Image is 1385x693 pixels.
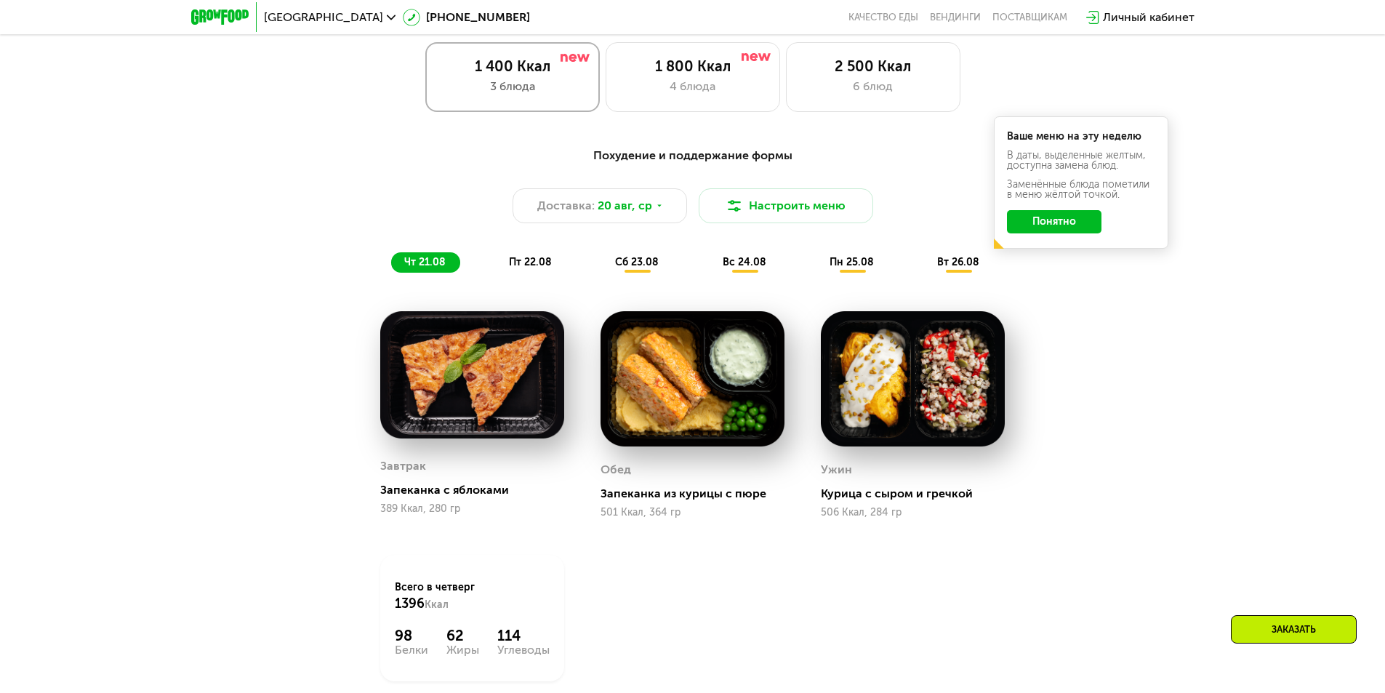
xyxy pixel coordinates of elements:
button: Понятно [1007,210,1101,233]
div: 506 Ккал, 284 гр [821,507,1005,518]
div: Углеводы [497,644,550,656]
div: 3 блюда [441,78,585,95]
div: Курица с сыром и гречкой [821,486,1016,501]
div: Заказать [1231,615,1357,644]
span: сб 23.08 [615,256,659,268]
div: 501 Ккал, 364 гр [601,507,784,518]
button: Настроить меню [699,188,873,223]
div: Всего в четверг [395,580,550,612]
span: 1396 [395,596,425,612]
div: Заменённые блюда пометили в меню жёлтой точкой. [1007,180,1155,200]
div: Белки [395,644,428,656]
div: Жиры [446,644,479,656]
div: 1 400 Ккал [441,57,585,75]
div: Ваше меню на эту неделю [1007,132,1155,142]
div: 6 блюд [801,78,945,95]
div: поставщикам [992,12,1067,23]
div: Запеканка из курицы с пюре [601,486,796,501]
div: Завтрак [380,455,426,477]
div: 1 800 Ккал [621,57,765,75]
div: 2 500 Ккал [801,57,945,75]
span: Ккал [425,598,449,611]
div: 98 [395,627,428,644]
div: Похудение и поддержание формы [262,147,1123,165]
div: 389 Ккал, 280 гр [380,503,564,515]
div: Запеканка с яблоками [380,483,576,497]
span: 20 авг, ср [598,197,652,215]
a: Качество еды [848,12,918,23]
div: 62 [446,627,479,644]
span: пн 25.08 [830,256,874,268]
span: [GEOGRAPHIC_DATA] [264,12,383,23]
span: пт 22.08 [509,256,552,268]
div: 114 [497,627,550,644]
span: вс 24.08 [723,256,766,268]
div: Личный кабинет [1103,9,1195,26]
div: Обед [601,459,631,481]
div: В даты, выделенные желтым, доступна замена блюд. [1007,151,1155,171]
div: Ужин [821,459,852,481]
span: вт 26.08 [937,256,979,268]
span: Доставка: [537,197,595,215]
span: чт 21.08 [404,256,446,268]
a: [PHONE_NUMBER] [403,9,530,26]
a: Вендинги [930,12,981,23]
div: 4 блюда [621,78,765,95]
